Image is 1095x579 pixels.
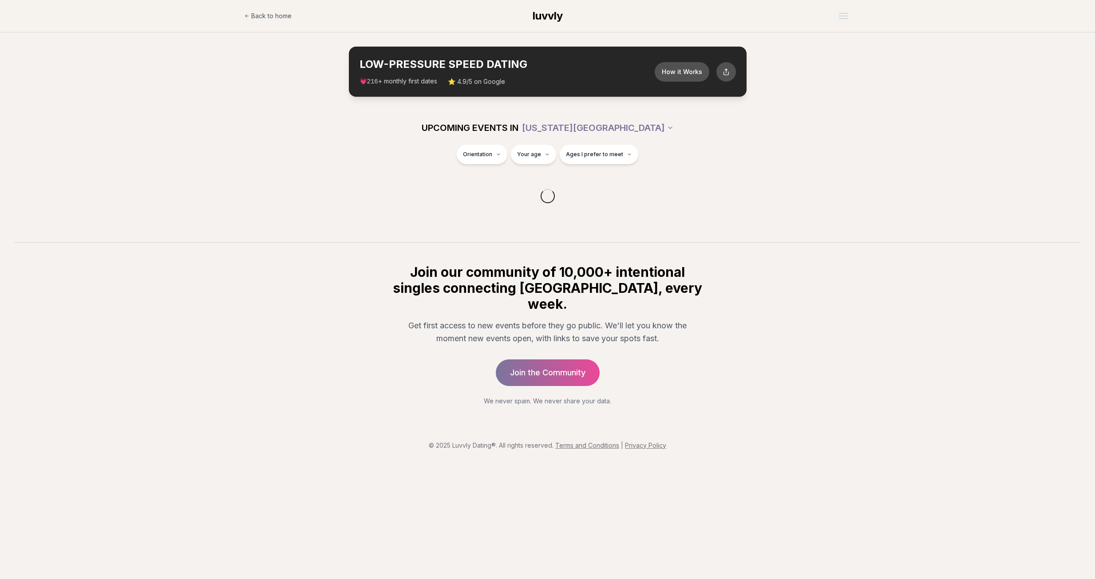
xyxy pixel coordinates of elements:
[496,359,600,386] a: Join the Community
[625,441,666,449] a: Privacy Policy
[399,319,697,345] p: Get first access to new events before they go public. We'll let you know the moment new events op...
[655,62,709,82] button: How it Works
[360,57,655,71] h2: LOW-PRESSURE SPEED DATING
[621,441,623,449] span: |
[555,441,619,449] a: Terms and Conditions
[391,264,704,312] h2: Join our community of 10,000+ intentional singles connecting [GEOGRAPHIC_DATA], every week.
[422,122,518,134] span: UPCOMING EVENTS IN
[244,7,292,25] a: Back to home
[517,151,541,158] span: Your age
[835,9,851,23] button: Open menu
[448,77,505,86] span: ⭐ 4.9/5 on Google
[391,397,704,406] p: We never spam. We never share your data.
[566,151,623,158] span: Ages I prefer to meet
[251,12,292,20] span: Back to home
[7,441,1088,450] p: © 2025 Luvvly Dating®. All rights reserved.
[522,118,674,138] button: [US_STATE][GEOGRAPHIC_DATA]
[457,145,507,164] button: Orientation
[360,77,437,86] span: 💗 + monthly first dates
[533,9,563,23] a: luvvly
[463,151,492,158] span: Orientation
[367,78,378,85] span: 216
[511,145,556,164] button: Your age
[533,9,563,22] span: luvvly
[560,145,638,164] button: Ages I prefer to meet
